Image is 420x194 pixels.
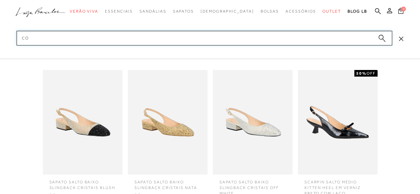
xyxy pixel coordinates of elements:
[139,9,166,14] span: Sandálias
[173,9,194,14] span: Sapatos
[367,71,376,76] span: OFF
[44,174,121,191] span: SAPATO SALTO BAIXO SLINGBACK CRISTAIS BLUSH
[129,174,206,191] span: SAPATO SALTO BAIXO SLINGBACK CRISTAIS NATA
[43,70,123,174] img: SAPATO SALTO BAIXO SLINGBACK CRISTAIS BLUSH
[401,7,406,11] span: 0
[260,5,279,18] a: categoryNavScreenReaderText
[201,9,254,14] span: [DEMOGRAPHIC_DATA]
[213,70,293,174] img: SAPATO SALTO BAIXO SLINGBACK CRISTAIS OFF WHITE
[356,71,367,76] strong: 50%
[322,5,341,18] a: categoryNavScreenReaderText
[298,70,378,174] img: SCARPIN SALTO MÉDIO KITTEN HEEL EM VERNIZ PRETO COM LAÇO
[201,5,254,18] a: noSubCategoriesText
[139,5,166,18] a: categoryNavScreenReaderText
[348,5,367,18] a: BLOG LB
[105,5,133,18] a: categoryNavScreenReaderText
[173,5,194,18] a: categoryNavScreenReaderText
[128,70,208,174] img: SAPATO SALTO BAIXO SLINGBACK CRISTAIS NATA
[70,9,98,14] span: Verão Viva
[70,5,98,18] a: categoryNavScreenReaderText
[396,7,405,16] button: 0
[286,5,316,18] a: categoryNavScreenReaderText
[348,9,367,14] span: BLOG LB
[105,9,133,14] span: Essenciais
[322,9,341,14] span: Outlet
[286,9,316,14] span: Acessórios
[17,31,392,45] input: Buscar.
[260,9,279,14] span: Bolsas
